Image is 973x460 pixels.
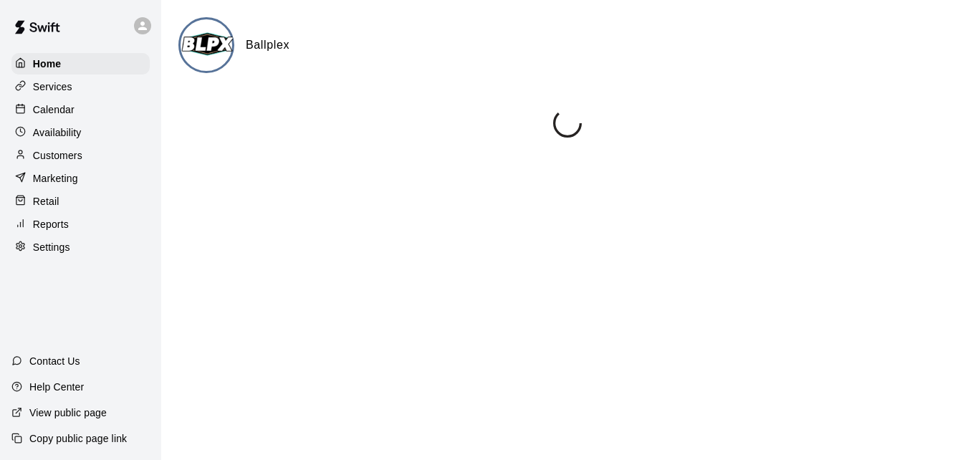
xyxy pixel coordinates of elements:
[33,171,78,186] p: Marketing
[29,380,84,394] p: Help Center
[33,125,82,140] p: Availability
[11,236,150,258] a: Settings
[33,148,82,163] p: Customers
[29,406,107,420] p: View public page
[11,145,150,166] a: Customers
[11,122,150,143] a: Availability
[29,354,80,368] p: Contact Us
[246,36,289,54] h6: Ballplex
[33,240,70,254] p: Settings
[29,431,127,446] p: Copy public page link
[11,214,150,235] a: Reports
[11,76,150,97] a: Services
[11,99,150,120] a: Calendar
[11,168,150,189] a: Marketing
[33,57,62,71] p: Home
[33,194,59,209] p: Retail
[33,217,69,231] p: Reports
[11,191,150,212] a: Retail
[33,102,75,117] p: Calendar
[11,53,150,75] a: Home
[181,19,234,73] img: Ballplex logo
[33,80,72,94] p: Services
